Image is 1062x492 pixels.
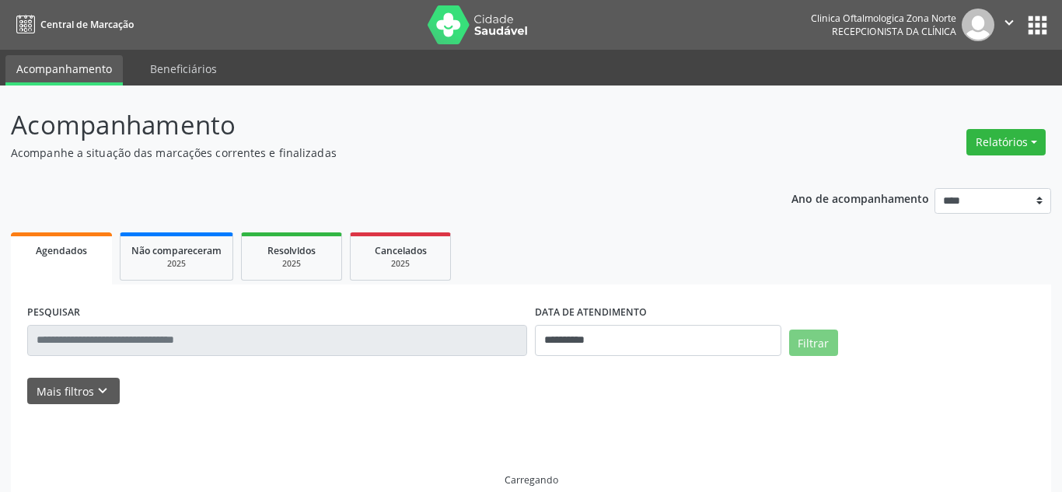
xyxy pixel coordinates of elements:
div: Clinica Oftalmologica Zona Norte [811,12,956,25]
button:  [994,9,1024,41]
div: 2025 [253,258,330,270]
span: Central de Marcação [40,18,134,31]
i:  [1001,14,1018,31]
div: 2025 [362,258,439,270]
button: Mais filtroskeyboard_arrow_down [27,378,120,405]
label: DATA DE ATENDIMENTO [535,301,647,325]
p: Acompanhe a situação das marcações correntes e finalizadas [11,145,739,161]
img: img [962,9,994,41]
button: Relatórios [966,129,1046,155]
a: Central de Marcação [11,12,134,37]
a: Beneficiários [139,55,228,82]
span: Resolvidos [267,244,316,257]
label: PESQUISAR [27,301,80,325]
span: Não compareceram [131,244,222,257]
span: Agendados [36,244,87,257]
span: Cancelados [375,244,427,257]
button: Filtrar [789,330,838,356]
a: Acompanhamento [5,55,123,85]
span: Recepcionista da clínica [832,25,956,38]
p: Acompanhamento [11,106,739,145]
div: Carregando [505,473,558,487]
i: keyboard_arrow_down [94,382,111,400]
p: Ano de acompanhamento [791,188,929,208]
div: 2025 [131,258,222,270]
button: apps [1024,12,1051,39]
